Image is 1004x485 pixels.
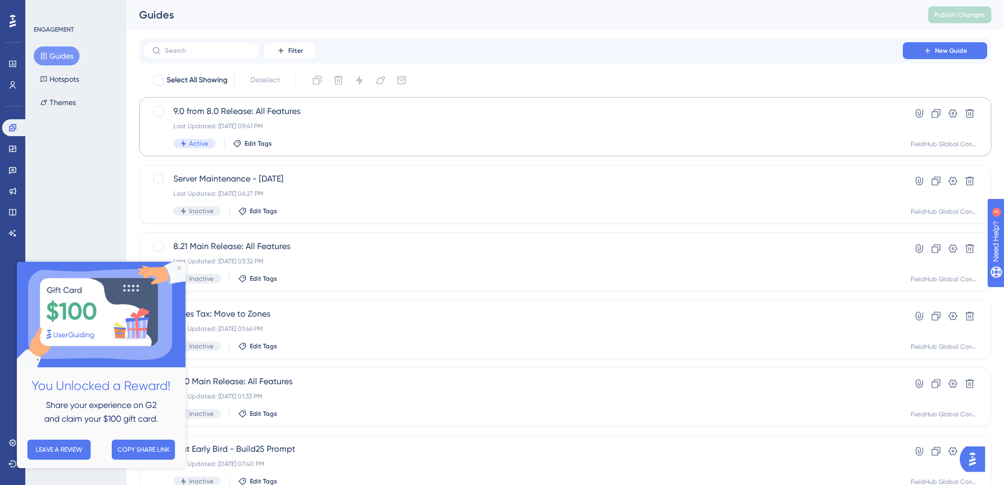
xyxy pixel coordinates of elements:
div: Close Preview [160,4,164,8]
span: Inactive [189,274,213,283]
div: FieldHub Global Container [911,343,978,351]
span: Inactive [189,410,213,418]
span: Select All Showing [167,74,228,87]
span: Edit Tags [250,342,277,350]
button: Hotspots [34,70,85,89]
button: LEAVE A REVIEW [11,178,74,198]
span: Filter [288,46,303,55]
span: and claim your $100 gift card. [27,152,141,162]
span: Edit Tags [250,410,277,418]
span: New Guide [935,46,967,55]
span: Last Early Bird - Build25 Prompt [173,443,873,455]
div: 3 [73,5,76,14]
button: Edit Tags [238,274,277,283]
span: 8.20 Main Release: All Features [173,375,873,388]
div: Last Updated: [DATE] 07:40 PM [173,460,873,468]
iframe: UserGuiding AI Assistant Launcher [960,443,991,475]
div: ENGAGEMENT [34,25,74,34]
input: Search [165,47,250,54]
div: Last Updated: [DATE] 09:41 PM [173,122,873,130]
button: Deselect [241,71,289,90]
div: FieldHub Global Container [911,207,978,216]
div: Last Updated: [DATE] 03:32 PM [173,257,873,265]
button: Publish Changes [928,6,991,23]
h2: You Unlocked a Reward! [8,114,160,135]
button: COPY SHARE LINK [95,178,158,198]
span: Need Help? [25,3,66,15]
div: FieldHub Global Container [911,410,978,419]
span: Sales Tax: Move to Zones [173,308,873,320]
button: Edit Tags [233,139,272,148]
div: Last Updated: [DATE] 01:33 PM [173,392,873,401]
button: Guides [34,46,80,65]
button: Edit Tags [238,342,277,350]
span: Edit Tags [250,207,277,215]
button: Filter [264,42,316,59]
span: Edit Tags [250,274,277,283]
div: Last Updated: [DATE] 01:46 PM [173,325,873,333]
button: Themes [34,93,82,112]
span: Edit Tags [245,139,272,148]
button: Edit Tags [238,410,277,418]
button: New Guide [903,42,987,59]
span: 9.0 from 8.0 Release: All Features [173,105,873,118]
span: 8.21 Main Release: All Features [173,240,873,253]
span: Active [189,139,208,148]
span: Deselect [250,74,280,87]
span: Server Maintenance - [DATE] [173,173,873,185]
span: Inactive [189,342,213,350]
div: Guides [139,7,902,22]
span: Inactive [189,207,213,215]
div: Last Updated: [DATE] 06:27 PM [173,189,873,198]
div: FieldHub Global Container [911,140,978,148]
div: FieldHub Global Container [911,275,978,283]
span: Share your experience on G2 [29,138,140,148]
button: Edit Tags [238,207,277,215]
span: Publish Changes [934,11,985,19]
